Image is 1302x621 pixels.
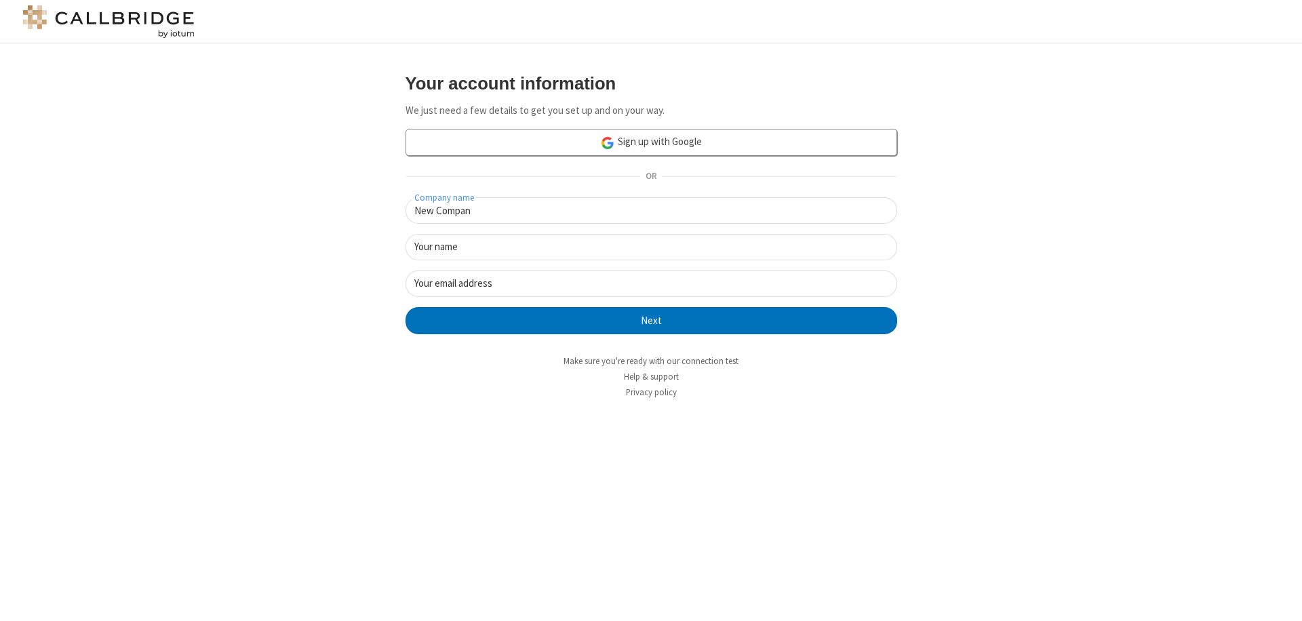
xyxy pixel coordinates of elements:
h3: Your account information [406,74,897,93]
input: Company name [406,197,897,224]
input: Your email address [406,271,897,297]
button: Next [406,307,897,334]
a: Sign up with Google [406,129,897,156]
a: Help & support [624,371,679,382]
input: Your name [406,234,897,260]
a: Privacy policy [626,386,677,398]
img: logo@2x.png [20,5,197,38]
p: We just need a few details to get you set up and on your way. [406,103,897,119]
span: OR [640,167,662,186]
a: Make sure you're ready with our connection test [564,355,738,367]
img: google-icon.png [600,136,615,151]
